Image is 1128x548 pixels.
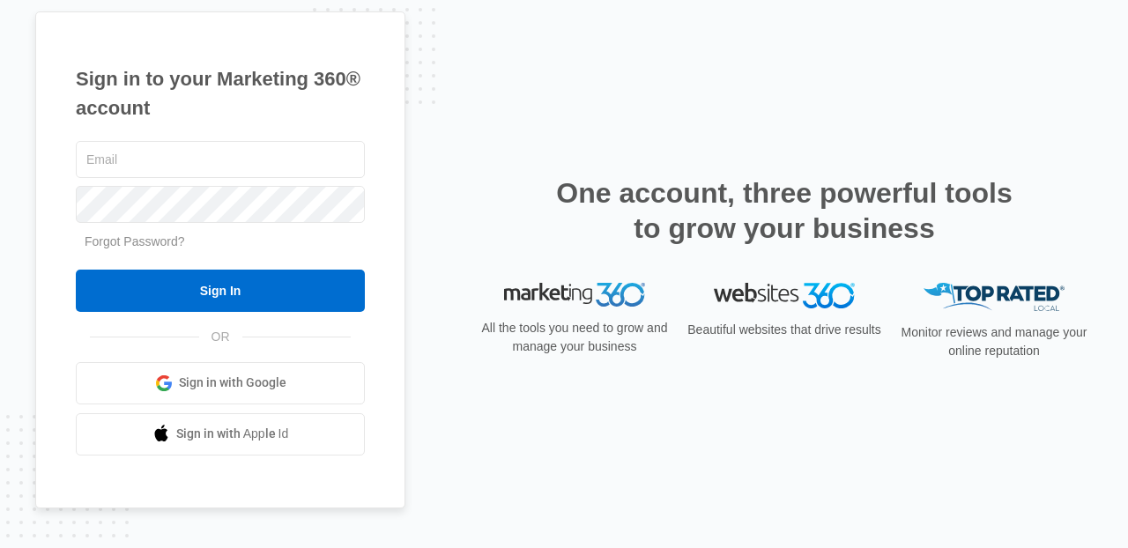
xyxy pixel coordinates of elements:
[76,64,365,122] h1: Sign in to your Marketing 360® account
[76,413,365,455] a: Sign in with Apple Id
[76,141,365,178] input: Email
[176,425,289,443] span: Sign in with Apple Id
[551,175,1018,246] h2: One account, three powerful tools to grow your business
[895,323,1093,360] p: Monitor reviews and manage your online reputation
[924,283,1065,312] img: Top Rated Local
[76,362,365,404] a: Sign in with Google
[179,374,286,392] span: Sign in with Google
[714,283,855,308] img: Websites 360
[504,283,645,307] img: Marketing 360
[199,328,242,346] span: OR
[76,270,365,312] input: Sign In
[476,319,673,356] p: All the tools you need to grow and manage your business
[85,234,185,248] a: Forgot Password?
[686,321,883,339] p: Beautiful websites that drive results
